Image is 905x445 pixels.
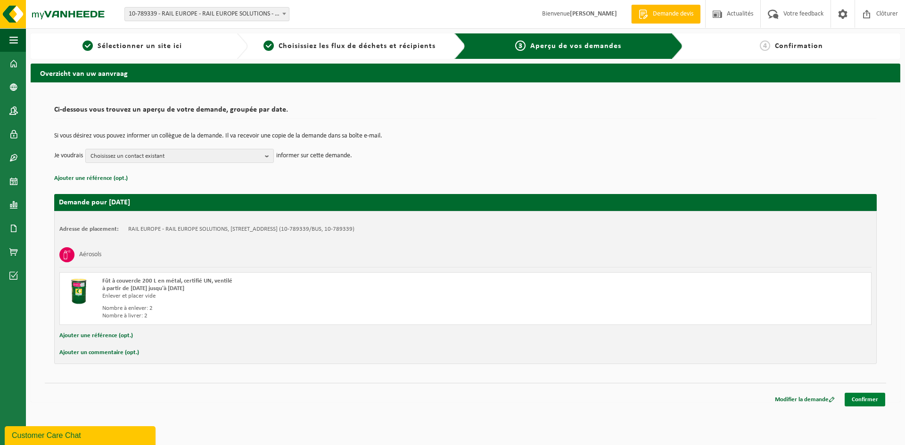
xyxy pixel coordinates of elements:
h3: Aérosols [79,247,101,262]
span: Choisissez un contact existant [90,149,261,163]
div: Enlever et placer vide [102,292,503,300]
span: 10-789339 - RAIL EUROPE - RAIL EUROPE SOLUTIONS - MARIEMBOURG [125,8,289,21]
td: RAIL EUROPE - RAIL EUROPE SOLUTIONS, [STREET_ADDRESS] (10-789339/BUS, 10-789339) [128,226,354,233]
strong: Demande pour [DATE] [59,199,130,206]
a: 2Choisissiez les flux de déchets et récipients [253,40,446,52]
p: Je voudrais [54,149,83,163]
button: Ajouter un commentaire (opt.) [59,347,139,359]
a: 1Sélectionner un site ici [35,40,229,52]
p: informer sur cette demande. [276,149,352,163]
span: Demande devis [650,9,696,19]
iframe: chat widget [5,424,157,445]
span: Sélectionner un site ici [98,42,182,50]
strong: à partir de [DATE] jusqu'à [DATE] [102,285,184,291]
div: Nombre à livrer: 2 [102,312,503,320]
p: Si vous désirez vous pouvez informer un collègue de la demande. Il va recevoir une copie de la de... [54,133,877,139]
span: Aperçu de vos demandes [530,42,621,50]
h2: Ci-dessous vous trouvez un aperçu de votre demande, groupée par date. [54,106,877,119]
span: Confirmation [775,42,823,50]
div: Nombre à enlever: 2 [102,305,503,312]
img: PB-OT-0200-MET-00-03.png [65,277,93,306]
span: 1 [82,40,93,51]
a: Demande devis [631,5,700,24]
button: Ajouter une référence (opt.) [59,330,133,342]
button: Ajouter une référence (opt.) [54,172,128,185]
strong: [PERSON_NAME] [570,10,617,17]
a: Modifier la demande [768,393,842,406]
span: Choisissiez les flux de déchets et récipients [279,42,436,50]
span: 4 [760,40,770,51]
span: Fût à couvercle 200 L en métal, certifié UN, ventilé [102,278,232,284]
span: 10-789339 - RAIL EUROPE - RAIL EUROPE SOLUTIONS - MARIEMBOURG [124,7,289,21]
button: Choisissez un contact existant [85,149,274,163]
strong: Adresse de placement: [59,226,119,232]
h2: Overzicht van uw aanvraag [31,64,900,82]
span: 3 [515,40,526,51]
a: Confirmer [845,393,885,406]
span: 2 [263,40,274,51]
